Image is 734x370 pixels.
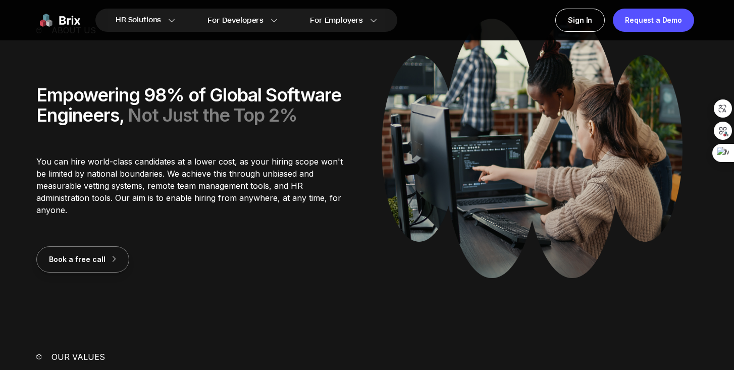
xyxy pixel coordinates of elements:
p: You can hire world-class candidates at a lower cost, as your hiring scope won't be limited by nat... [36,155,353,216]
img: vector [36,354,41,359]
span: For Developers [207,15,264,26]
img: About Us [382,19,683,278]
div: Empowering 98% of Global Software Engineers, [36,85,353,125]
span: HR Solutions [116,12,161,28]
a: Book a free call [36,254,129,264]
a: Request a Demo [613,9,694,32]
span: For Employers [310,15,363,26]
p: Our Values [51,351,105,363]
button: Book a free call [36,246,129,273]
span: Not Just the Top 2% [128,104,297,126]
a: Sign In [555,9,605,32]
